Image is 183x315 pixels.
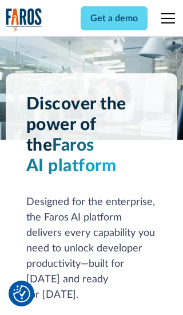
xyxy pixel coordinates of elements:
div: menu [154,5,177,32]
img: Logo of the analytics and reporting company Faros. [6,8,42,31]
div: Designed for the enterprise, the Faros AI platform delivers every capability you need to unlock d... [26,195,157,303]
img: Revisit consent button [13,285,30,302]
a: home [6,8,42,31]
a: Get a demo [81,6,148,30]
button: Cookie Settings [13,285,30,302]
span: Faros AI platform [26,137,117,175]
h1: Discover the power of the [26,94,157,176]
